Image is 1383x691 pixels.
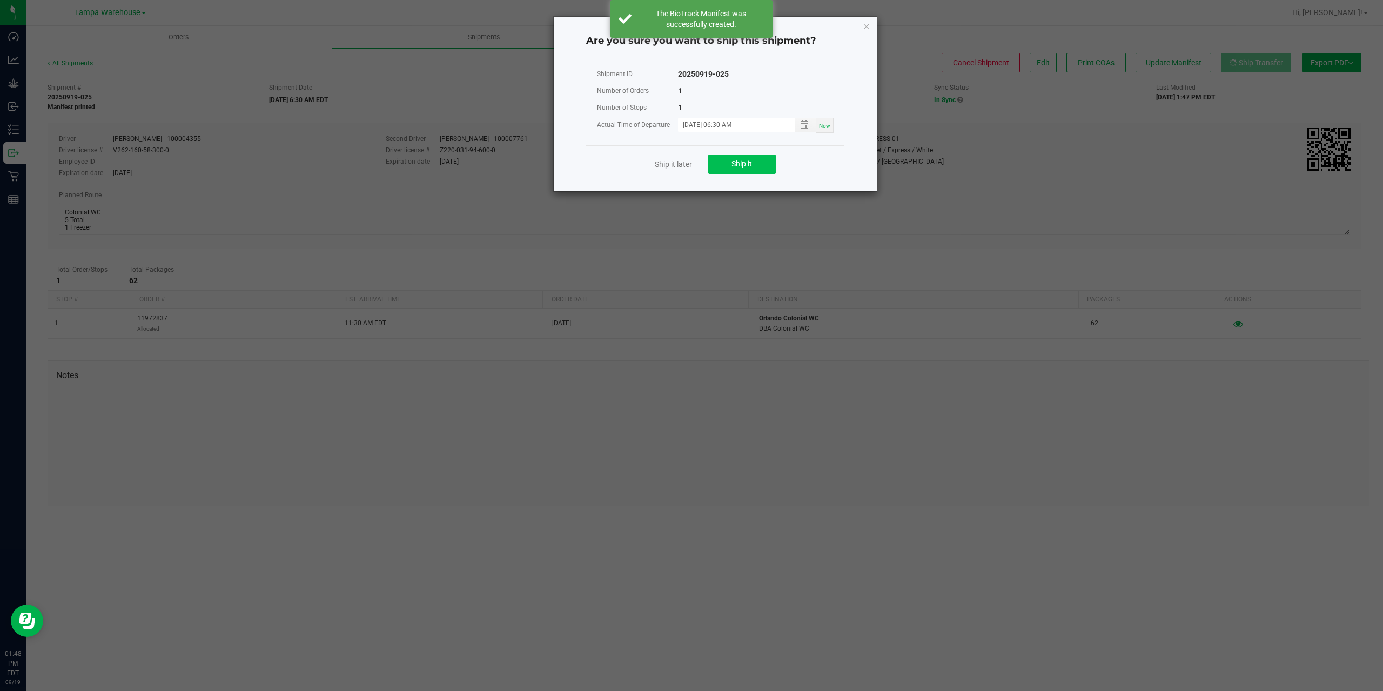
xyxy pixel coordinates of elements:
h4: Are you sure you want to ship this shipment? [586,34,844,48]
a: Ship it later [655,159,692,170]
div: Number of Stops [597,101,678,115]
div: 20250919-025 [678,68,729,81]
iframe: Resource center [11,605,43,637]
div: Number of Orders [597,84,678,98]
span: Toggle popup [795,118,816,131]
span: Ship it [731,159,752,168]
input: MM/dd/yyyy HH:MM a [678,118,784,131]
button: Ship it [708,155,776,174]
div: 1 [678,101,682,115]
div: The BioTrack Manifest was successfully created. [637,8,764,30]
button: Close [863,19,870,32]
div: Shipment ID [597,68,678,81]
div: 1 [678,84,682,98]
div: Actual Time of Departure [597,118,678,132]
span: Now [819,123,830,129]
